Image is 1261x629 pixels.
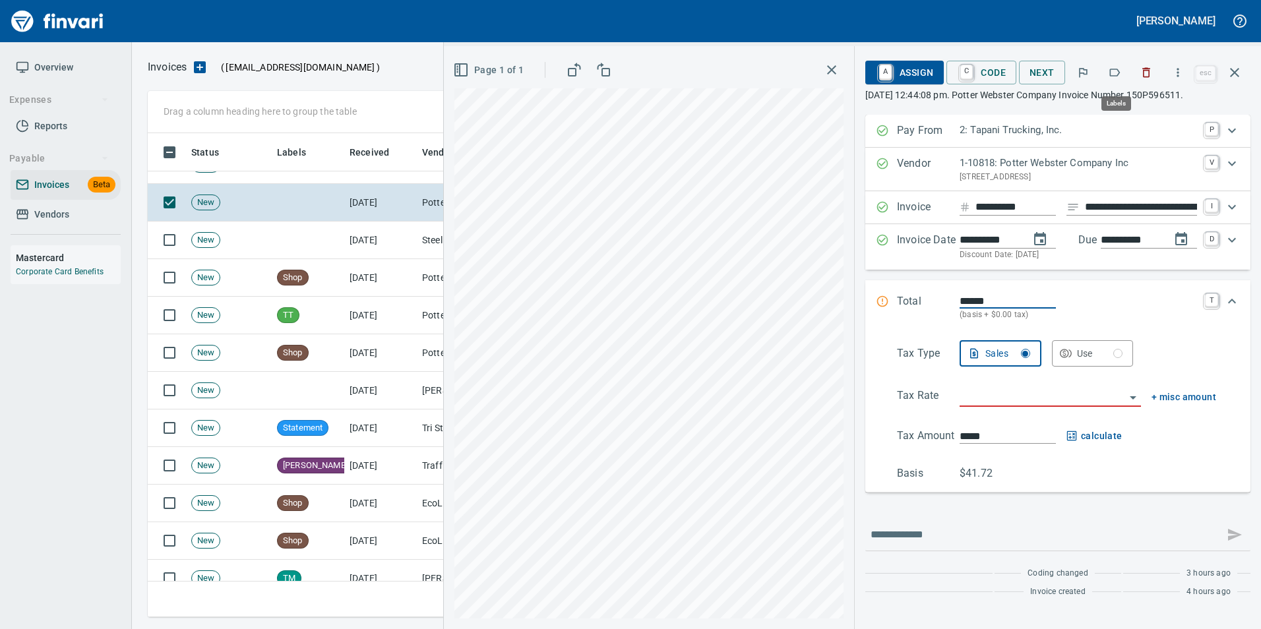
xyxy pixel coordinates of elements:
button: Page 1 of 1 [450,58,529,82]
span: Assign [876,61,933,84]
td: Traffic Safety Supply Co. Inc (1-11034) [417,447,549,485]
svg: Invoice description [1066,200,1080,214]
span: This records your message into the invoice and notifies anyone mentioned [1219,519,1250,551]
span: New [192,497,220,510]
td: Tri Star Industrial LLC (1-39904) [417,409,549,447]
td: [DATE] [344,522,417,560]
a: Overview [11,53,121,82]
button: Open [1124,388,1142,407]
p: Total [897,293,960,322]
td: [DATE] [344,485,417,522]
p: [STREET_ADDRESS] [960,171,1197,184]
span: Vendor / From [422,144,500,160]
button: AAssign [865,61,944,84]
span: Payable [9,150,109,167]
button: + misc amount [1152,389,1216,405]
span: Shop [278,272,308,284]
button: Payable [4,146,114,171]
span: Statement [278,422,328,434]
span: New [192,535,220,547]
span: New [192,234,220,247]
span: Beta [88,177,115,193]
td: Potter Webster Company Inc (1-10818) [417,297,549,334]
a: D [1205,232,1218,245]
td: [DATE] [344,222,417,259]
p: (basis + $0.00 tax) [960,309,1197,322]
td: EcoLube Recovery, LLC (1-39899) [417,485,549,522]
p: Tax Amount [897,428,960,444]
span: New [192,460,220,472]
button: Next [1019,61,1065,85]
td: [PERSON_NAME] <[EMAIL_ADDRESS][DOMAIN_NAME]> [417,372,549,409]
a: InvoicesBeta [11,170,121,200]
div: Expand [865,191,1250,224]
div: Use [1077,345,1123,362]
a: T [1205,293,1218,307]
h6: Mastercard [16,251,121,265]
td: Potter Webster Company Inc (1-10818) [417,334,549,372]
td: [PERSON_NAME] and Associates, Inc. (1-24391) [417,560,549,597]
a: I [1205,199,1218,212]
button: CCode [946,61,1016,84]
span: Invoices [34,177,69,193]
span: [PERSON_NAME] [278,460,353,472]
button: change date [1024,224,1056,255]
a: Reports [11,111,121,141]
button: [PERSON_NAME] [1133,11,1219,31]
button: Discard [1132,58,1161,87]
button: calculate [1066,428,1123,444]
span: New [192,272,220,284]
span: Coding changed [1028,567,1088,580]
span: 4 hours ago [1186,585,1231,599]
span: Received [350,144,406,160]
p: Drag a column heading here to group the table [164,105,357,118]
p: Tax Type [897,345,960,367]
div: Expand [865,224,1250,270]
span: New [192,384,220,397]
div: Expand [865,115,1250,148]
p: Invoices [148,59,187,75]
span: Invoice created [1030,585,1086,599]
td: Potter Webster Company Inc (1-10818) [417,259,549,297]
td: [DATE] [344,447,417,485]
a: C [960,65,973,79]
span: Shop [278,347,308,359]
a: P [1205,123,1218,136]
button: Sales [960,340,1041,367]
div: Expand [865,148,1250,191]
td: [DATE] [344,297,417,334]
p: $41.72 [960,465,1022,481]
p: 1-10818: Potter Webster Company Inc [960,156,1197,171]
span: Status [191,144,219,160]
a: Vendors [11,200,121,229]
p: Invoice Date [897,232,960,262]
span: New [192,347,220,359]
td: [DATE] [344,372,417,409]
span: Shop [278,497,308,510]
p: Invoice [897,199,960,216]
a: Finvari [8,5,107,37]
p: ( ) [213,61,380,74]
button: Use [1052,340,1134,367]
a: Corporate Card Benefits [16,267,104,276]
span: Status [191,144,236,160]
a: esc [1196,66,1215,80]
button: Flag [1068,58,1097,87]
button: More [1163,58,1192,87]
span: Overview [34,59,73,76]
td: [DATE] [344,409,417,447]
td: [DATE] [344,334,417,372]
button: Expenses [4,88,114,112]
span: Close invoice [1192,57,1250,88]
p: [DATE] 12:44:08 pm. Potter Webster Company Invoice Number 150P596511. [865,88,1250,102]
span: Vendors [34,206,69,223]
td: [DATE] [344,184,417,222]
p: Discount Date: [DATE] [960,249,1197,262]
div: Expand [865,335,1250,493]
p: Pay From [897,123,960,140]
span: New [192,309,220,322]
span: Vendor / From [422,144,483,160]
span: TT [278,309,299,322]
span: Labels [277,144,306,160]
